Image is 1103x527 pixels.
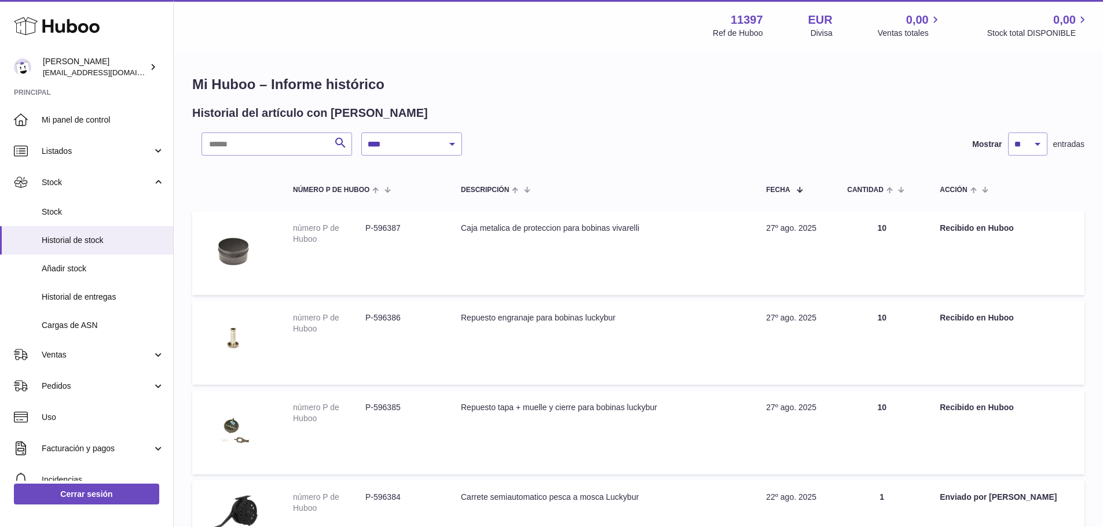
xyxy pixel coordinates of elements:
[42,292,164,303] span: Historial de entregas
[766,186,790,194] span: Fecha
[940,313,1014,322] strong: Recibido en Huboo
[940,403,1014,412] strong: Recibido en Huboo
[836,390,928,474] td: 10
[972,139,1002,150] label: Mostrar
[365,492,438,514] dd: P-596384
[754,301,836,385] td: 27º ago. 2025
[906,12,929,28] span: 0,00
[365,312,438,334] dd: P-596386
[940,492,1057,502] strong: Enviado por [PERSON_NAME]
[42,263,164,274] span: Añadir stock
[987,12,1089,39] a: 0,00 Stock total DISPONIBLE
[42,412,164,423] span: Uso
[731,12,763,28] strong: 11397
[836,301,928,385] td: 10
[811,28,833,39] div: Divisa
[14,484,159,504] a: Cerrar sesión
[847,186,884,194] span: Cantidad
[42,115,164,126] span: Mi panel de control
[42,235,164,246] span: Historial de stock
[836,211,928,295] td: 10
[42,349,152,360] span: Ventas
[42,320,164,331] span: Cargas de ASN
[293,402,365,424] dt: número P de Huboo
[192,75,1084,94] h1: Mi Huboo – Informe histórico
[42,443,152,454] span: Facturación y pagos
[204,312,262,370] img: 1668436868.jpg
[365,402,438,424] dd: P-596385
[713,28,763,39] div: Ref de Huboo
[43,68,170,77] span: [EMAIL_ADDRESS][DOMAIN_NAME]
[293,312,365,334] dt: número P de Huboo
[754,211,836,295] td: 27º ago. 2025
[42,474,164,485] span: Incidencias
[14,58,31,76] img: info@luckybur.com
[1053,12,1076,28] span: 0,00
[808,12,833,28] strong: EUR
[1053,139,1084,150] span: entradas
[42,207,164,218] span: Stock
[293,186,369,194] span: número P de Huboo
[192,105,428,121] h2: Historial del artículo con [PERSON_NAME]
[461,186,509,194] span: Descripción
[449,390,754,474] td: Repuesto tapa + muelle y cierre para bobinas luckybur
[940,223,1014,233] strong: Recibido en Huboo
[878,28,942,39] span: Ventas totales
[204,402,262,460] img: 1668436829.jpg
[42,381,152,392] span: Pedidos
[449,301,754,385] td: Repuesto engranaje para bobinas luckybur
[449,211,754,295] td: Caja metalica de proteccion para bobinas vivarelli
[293,492,365,514] dt: número P de Huboo
[754,390,836,474] td: 27º ago. 2025
[293,223,365,245] dt: número P de Huboo
[365,223,438,245] dd: P-596387
[43,56,147,78] div: [PERSON_NAME]
[42,146,152,157] span: Listados
[987,28,1089,39] span: Stock total DISPONIBLE
[940,186,967,194] span: Acción
[42,177,152,188] span: Stock
[204,223,262,281] img: 1668436908.png
[878,12,942,39] a: 0,00 Ventas totales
